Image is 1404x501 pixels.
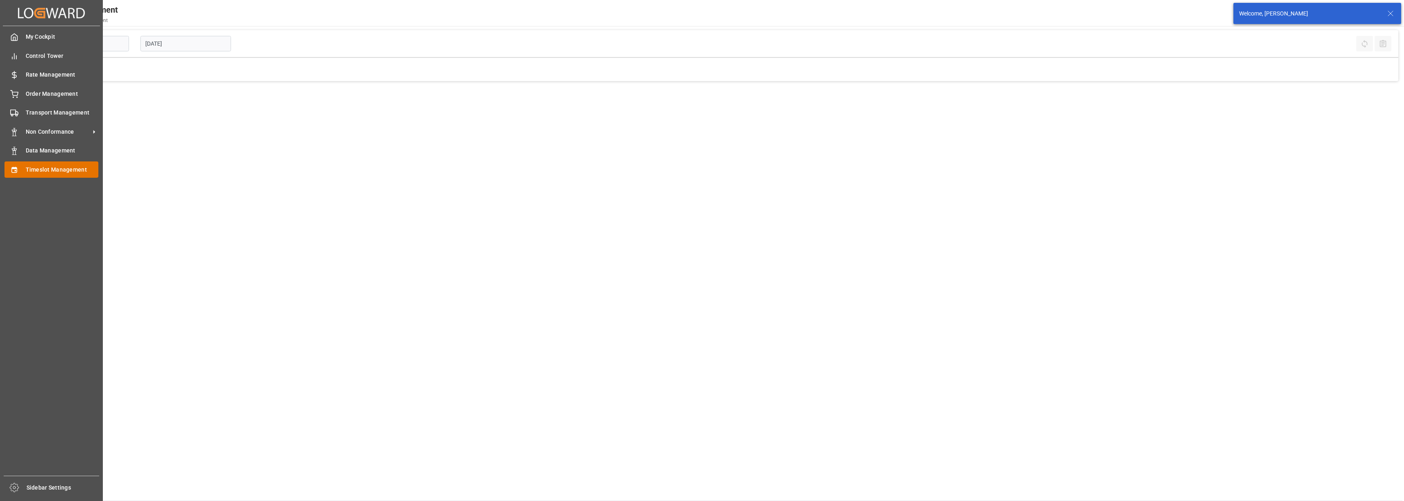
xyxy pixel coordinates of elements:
span: Data Management [26,146,99,155]
span: Order Management [26,90,99,98]
a: Transport Management [4,105,98,121]
a: Control Tower [4,48,98,64]
span: Rate Management [26,71,99,79]
div: Welcome, [PERSON_NAME] [1239,9,1380,18]
span: Control Tower [26,52,99,60]
span: Timeslot Management [26,166,99,174]
span: Transport Management [26,108,99,117]
a: My Cockpit [4,29,98,45]
a: Rate Management [4,67,98,83]
a: Data Management [4,143,98,159]
span: Sidebar Settings [27,483,100,492]
input: DD-MM-YYYY [140,36,231,51]
span: Non Conformance [26,128,90,136]
a: Timeslot Management [4,161,98,177]
span: My Cockpit [26,33,99,41]
a: Order Management [4,86,98,102]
